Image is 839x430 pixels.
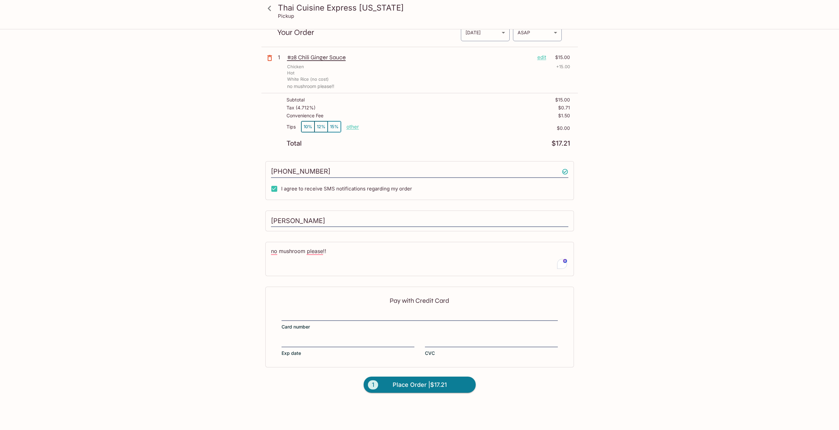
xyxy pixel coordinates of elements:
[359,126,570,131] p: $0.00
[287,70,294,76] p: Hot
[281,186,412,192] span: I agree to receive SMS notifications regarding my order
[286,113,323,118] p: Convenience Fee
[286,97,305,102] p: Subtotal
[282,312,558,320] iframe: Secure card number input frame
[555,97,570,102] p: $15.00
[552,140,570,147] p: $17.21
[315,121,328,132] button: 12%
[461,24,510,41] div: [DATE]
[286,140,302,147] p: Total
[513,24,562,41] div: ASAP
[271,247,568,270] textarea: To enrich screen reader interactions, please activate Accessibility in Grammarly extension settings
[271,215,568,227] input: Enter first and last name
[558,113,570,118] p: $1.50
[368,380,378,389] span: 1
[393,380,447,390] span: Place Order | $17.21
[278,13,294,19] p: Pickup
[301,121,315,132] button: 10%
[425,339,558,346] iframe: Secure CVC input frame
[287,76,329,82] p: White Rice (no cost)
[278,54,285,61] p: 1
[364,377,476,393] button: 1Place Order |$17.21
[550,54,570,61] p: $15.00
[271,165,568,178] input: Enter phone number
[558,105,570,110] p: $0.71
[286,124,296,129] p: Tips
[282,324,310,330] span: Card number
[287,54,532,61] p: #28 Chili Ginger Sauce
[537,54,546,61] p: edit
[556,64,570,70] p: + 15.00
[278,3,573,13] h3: Thai Cuisine Express [US_STATE]
[286,105,315,110] p: Tax ( 4.712% )
[282,298,558,304] p: Pay with Credit Card
[282,339,414,346] iframe: Secure expiration date input frame
[328,121,341,132] button: 15%
[287,84,570,89] p: no mushroom please!!
[277,29,461,36] p: Your Order
[425,350,435,357] span: CVC
[346,124,359,130] button: other
[287,64,304,70] p: Chicken
[282,350,301,357] span: Exp date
